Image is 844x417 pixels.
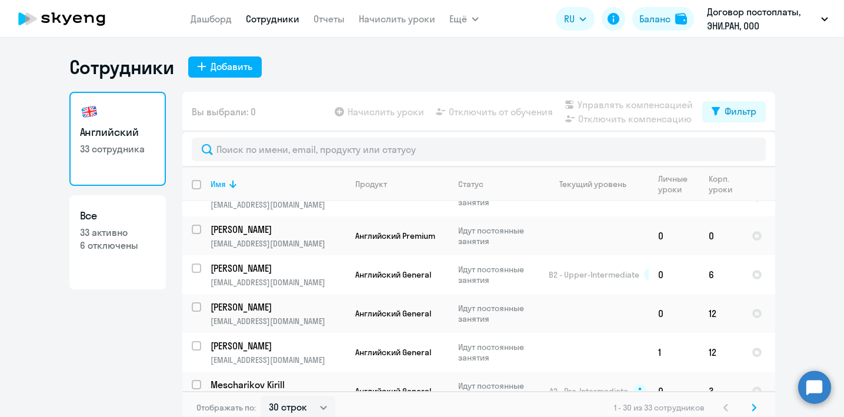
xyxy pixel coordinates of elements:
div: Фильтр [725,104,756,118]
a: [PERSON_NAME] [211,223,345,236]
td: 12 [699,294,742,333]
p: Идут постоянные занятия [458,342,539,363]
a: [PERSON_NAME] [211,262,345,275]
p: [EMAIL_ADDRESS][DOMAIN_NAME] [211,238,345,249]
span: B2 - Upper-Intermediate [549,269,639,280]
p: Идут постоянные занятия [458,303,539,324]
a: Дашборд [191,13,232,25]
p: 6 отключены [80,239,155,252]
div: Продукт [355,179,387,189]
img: balance [675,13,687,25]
td: 1 [649,333,699,372]
button: Добавить [188,56,262,78]
button: RU [556,7,595,31]
span: Английский Premium [355,231,435,241]
a: Начислить уроки [359,13,435,25]
h3: Все [80,208,155,223]
td: 0 [649,255,699,294]
span: Английский General [355,269,431,280]
p: Идут постоянные занятия [458,381,539,402]
a: Английский33 сотрудника [69,92,166,186]
td: 0 [649,372,699,411]
span: Ещё [449,12,467,26]
div: Текущий уровень [559,179,626,189]
p: [EMAIL_ADDRESS][DOMAIN_NAME] [211,199,345,210]
p: Идут постоянные занятия [458,225,539,246]
td: 12 [699,333,742,372]
button: Балансbalance [632,7,694,31]
p: [PERSON_NAME] [211,339,343,352]
td: 3 [699,372,742,411]
div: Личные уроки [658,174,691,195]
span: A2 - Pre-Intermediate [549,386,628,396]
p: [PERSON_NAME] [211,301,343,313]
p: Mescharikov Kirill [211,378,343,391]
p: 33 сотрудника [80,142,155,155]
p: Идут постоянные занятия [458,264,539,285]
p: [EMAIL_ADDRESS][DOMAIN_NAME] [211,277,345,288]
input: Поиск по имени, email, продукту или статусу [192,138,766,161]
p: [EMAIL_ADDRESS][DOMAIN_NAME] [211,355,345,365]
span: Вы выбрали: 0 [192,105,256,119]
span: 1 - 30 из 33 сотрудников [614,402,705,413]
a: Все33 активно6 отключены [69,195,166,289]
div: Имя [211,179,345,189]
button: Договор постоплаты, ЭНИ.РАН, ООО [701,5,834,33]
p: [PERSON_NAME] [211,262,343,275]
span: Отображать по: [196,402,256,413]
a: Mescharikov Kirill [211,378,345,391]
img: english [80,102,99,121]
p: 33 активно [80,226,155,239]
a: [PERSON_NAME] [211,339,345,352]
div: Личные уроки [658,174,699,195]
td: 0 [649,294,699,333]
span: Английский General [355,347,431,358]
button: Ещё [449,7,479,31]
div: Корп. уроки [709,174,742,195]
a: Сотрудники [246,13,299,25]
p: [EMAIL_ADDRESS][DOMAIN_NAME] [211,316,345,326]
a: [PERSON_NAME] [211,301,345,313]
span: Английский General [355,386,431,396]
span: Английский General [355,308,431,319]
h1: Сотрудники [69,55,174,79]
div: Продукт [355,179,448,189]
div: Статус [458,179,539,189]
div: Текущий уровень [549,179,648,189]
div: Корп. уроки [709,174,734,195]
td: 0 [699,216,742,255]
td: 6 [699,255,742,294]
div: Имя [211,179,226,189]
div: Баланс [639,12,670,26]
span: RU [564,12,575,26]
p: [PERSON_NAME] [211,223,343,236]
h3: Английский [80,125,155,140]
div: Статус [458,179,483,189]
button: Фильтр [702,101,766,122]
p: Договор постоплаты, ЭНИ.РАН, ООО [707,5,816,33]
div: Добавить [211,59,252,74]
a: Отчеты [313,13,345,25]
td: 0 [649,216,699,255]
